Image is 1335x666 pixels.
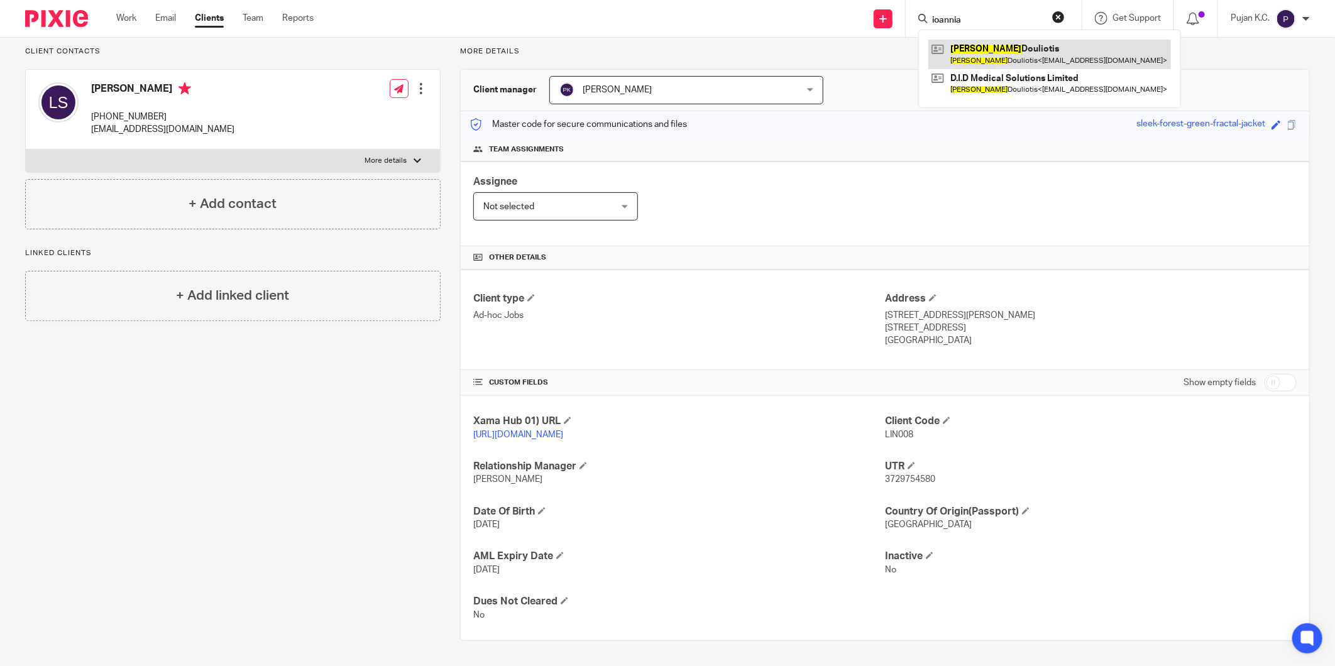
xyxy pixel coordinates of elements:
p: Ad-hoc Jobs [473,309,885,322]
h4: Relationship Manager [473,460,885,473]
label: Show empty fields [1184,376,1256,389]
h4: [PERSON_NAME] [91,82,234,98]
h4: Country Of Origin(Passport) [885,505,1297,518]
button: Clear [1052,11,1065,23]
h4: AML Expiry Date [473,550,885,563]
h4: + Add linked client [176,286,289,305]
p: Master code for secure communications and files [470,118,687,131]
p: [PHONE_NUMBER] [91,111,234,123]
a: Team [243,12,263,25]
span: [PERSON_NAME] [473,475,542,484]
p: [GEOGRAPHIC_DATA] [885,334,1297,347]
h4: Client Code [885,415,1297,428]
a: Email [155,12,176,25]
span: Not selected [483,202,534,211]
p: [STREET_ADDRESS] [885,322,1297,334]
span: Other details [489,253,546,263]
span: [GEOGRAPHIC_DATA] [885,520,972,529]
h4: Dues Not Cleared [473,595,885,608]
a: Clients [195,12,224,25]
h4: CUSTOM FIELDS [473,378,885,388]
span: Get Support [1112,14,1161,23]
h4: + Add contact [189,194,277,214]
h4: Date Of Birth [473,505,885,518]
span: Assignee [473,177,517,187]
img: svg%3E [559,82,574,97]
h4: Address [885,292,1297,305]
span: [DATE] [473,520,500,529]
input: Search [931,15,1044,26]
p: Pujan K.C. [1231,12,1270,25]
p: More details [460,46,1310,57]
span: No [473,611,485,620]
a: [URL][DOMAIN_NAME] [473,430,563,439]
img: svg%3E [38,82,79,123]
a: Work [116,12,136,25]
h4: Inactive [885,550,1297,563]
span: Team assignments [489,145,564,155]
div: sleek-forest-green-fractal-jacket [1136,117,1265,132]
span: No [885,565,896,574]
p: [STREET_ADDRESS][PERSON_NAME] [885,309,1297,322]
a: Reports [282,12,314,25]
p: More details [365,156,407,166]
h3: Client manager [473,84,537,96]
span: 3729754580 [885,475,935,484]
h4: Xama Hub 01) URL [473,415,885,428]
i: Primary [179,82,191,95]
img: svg%3E [1276,9,1296,29]
span: LIN008 [885,430,913,439]
h4: UTR [885,460,1297,473]
span: [PERSON_NAME] [583,85,652,94]
img: Pixie [25,10,88,27]
p: [EMAIL_ADDRESS][DOMAIN_NAME] [91,123,234,136]
span: [DATE] [473,565,500,574]
p: Linked clients [25,248,441,258]
h4: Client type [473,292,885,305]
p: Client contacts [25,46,441,57]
